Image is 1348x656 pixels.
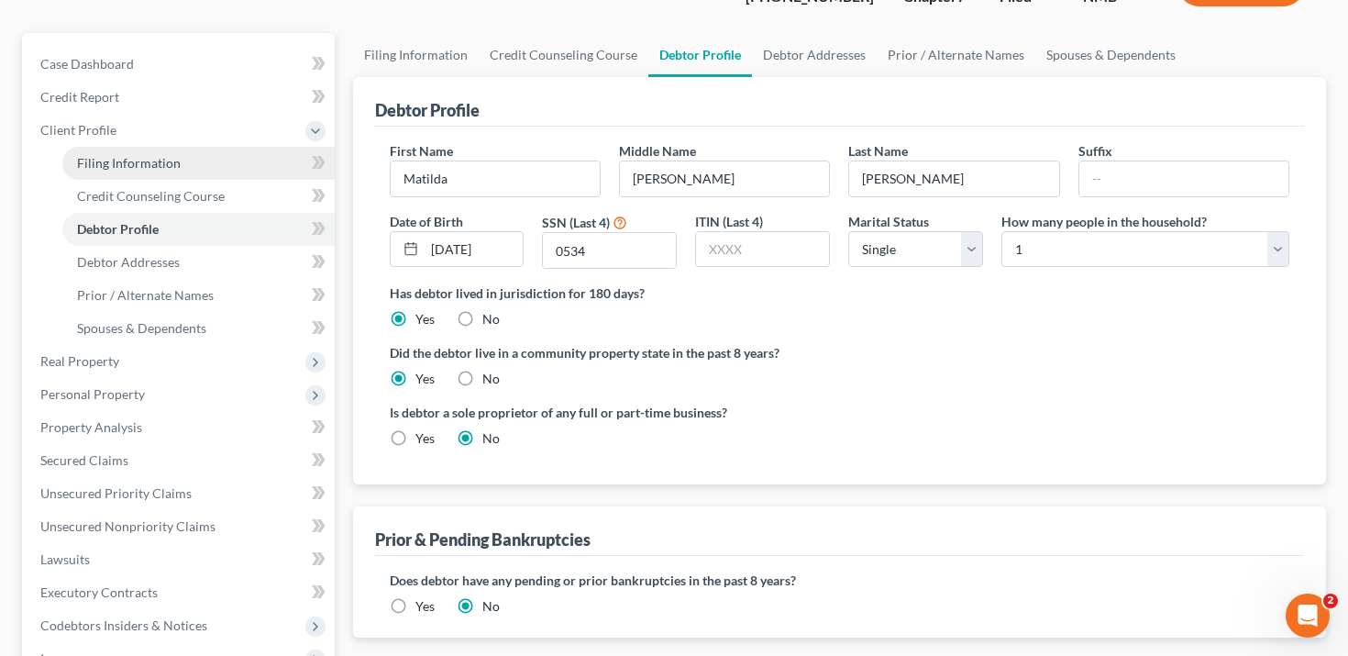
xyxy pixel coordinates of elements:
[1001,212,1207,231] label: How many people in the household?
[40,353,119,369] span: Real Property
[375,99,480,121] div: Debtor Profile
[696,232,829,267] input: XXXX
[415,310,435,328] label: Yes
[390,571,1290,590] label: Does debtor have any pending or prior bankruptcies in the past 8 years?
[26,411,335,444] a: Property Analysis
[62,312,335,345] a: Spouses & Dependents
[62,246,335,279] a: Debtor Addresses
[40,485,192,501] span: Unsecured Priority Claims
[542,213,610,232] label: SSN (Last 4)
[1323,594,1338,608] span: 2
[619,141,696,161] label: Middle Name
[77,287,214,303] span: Prior / Alternate Names
[482,429,500,448] label: No
[391,161,600,196] input: --
[425,232,524,267] input: MM/DD/YYYY
[40,617,207,633] span: Codebtors Insiders & Notices
[849,161,1058,196] input: --
[415,370,435,388] label: Yes
[26,477,335,510] a: Unsecured Priority Claims
[62,213,335,246] a: Debtor Profile
[390,212,463,231] label: Date of Birth
[77,320,206,336] span: Spouses & Dependents
[1286,594,1330,638] iframe: Intercom live chat
[1079,161,1288,196] input: --
[62,279,335,312] a: Prior / Alternate Names
[848,212,929,231] label: Marital Status
[40,518,215,534] span: Unsecured Nonpriority Claims
[479,33,648,77] a: Credit Counseling Course
[390,141,453,161] label: First Name
[77,221,159,237] span: Debtor Profile
[40,386,145,402] span: Personal Property
[648,33,752,77] a: Debtor Profile
[415,429,435,448] label: Yes
[353,33,479,77] a: Filing Information
[40,56,134,72] span: Case Dashboard
[415,597,435,616] label: Yes
[620,161,829,196] input: M.I
[40,122,116,138] span: Client Profile
[26,48,335,81] a: Case Dashboard
[40,419,142,435] span: Property Analysis
[482,310,500,328] label: No
[1078,141,1112,161] label: Suffix
[40,89,119,105] span: Credit Report
[390,284,1290,303] label: Has debtor lived in jurisdiction for 180 days?
[62,147,335,180] a: Filing Information
[26,81,335,114] a: Credit Report
[26,576,335,609] a: Executory Contracts
[695,212,763,231] label: ITIN (Last 4)
[390,403,831,422] label: Is debtor a sole proprietor of any full or part-time business?
[40,584,158,600] span: Executory Contracts
[1035,33,1187,77] a: Spouses & Dependents
[40,551,90,567] span: Lawsuits
[752,33,877,77] a: Debtor Addresses
[482,370,500,388] label: No
[77,155,181,171] span: Filing Information
[390,343,1290,362] label: Did the debtor live in a community property state in the past 8 years?
[848,141,908,161] label: Last Name
[40,452,128,468] span: Secured Claims
[77,188,225,204] span: Credit Counseling Course
[877,33,1035,77] a: Prior / Alternate Names
[482,597,500,616] label: No
[375,528,591,550] div: Prior & Pending Bankruptcies
[543,233,676,268] input: XXXX
[26,510,335,543] a: Unsecured Nonpriority Claims
[26,444,335,477] a: Secured Claims
[26,543,335,576] a: Lawsuits
[77,254,180,270] span: Debtor Addresses
[62,180,335,213] a: Credit Counseling Course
